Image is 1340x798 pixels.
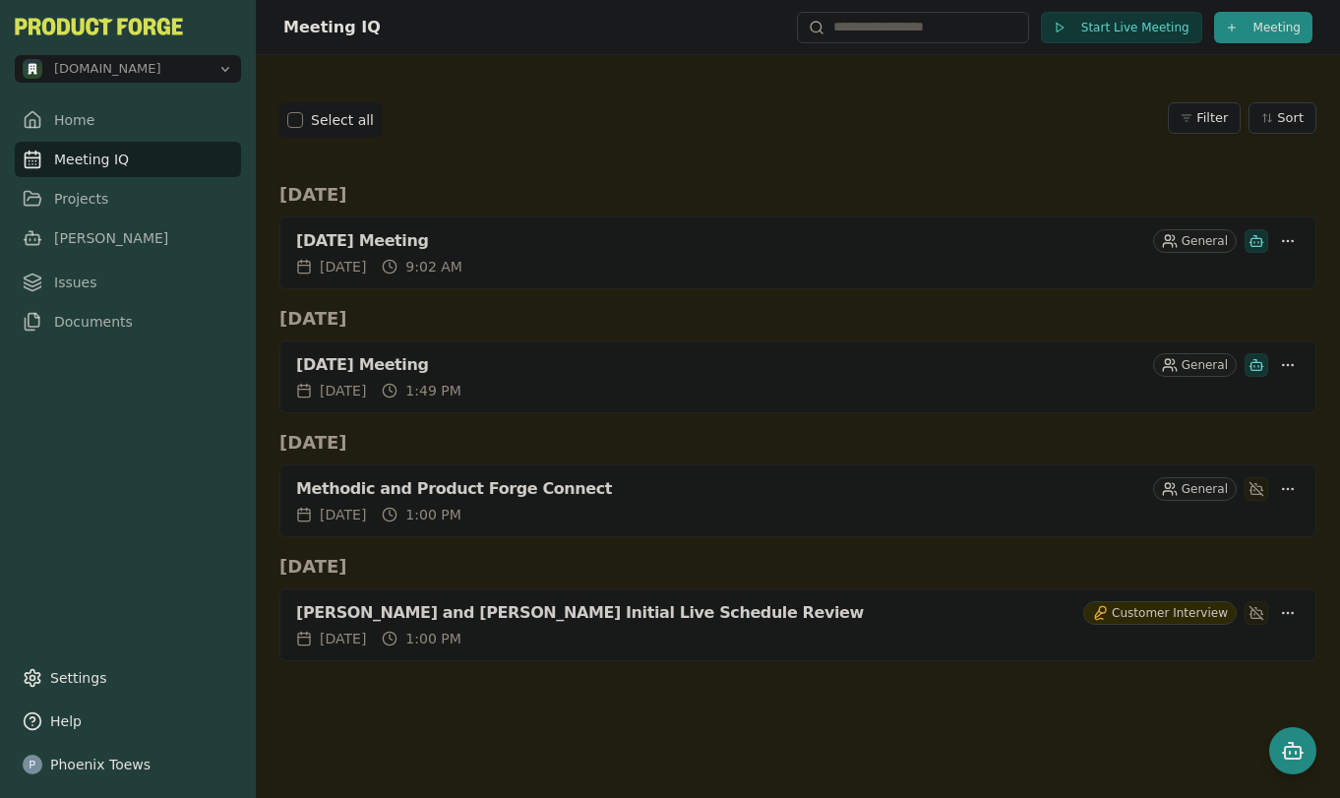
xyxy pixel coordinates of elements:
h2: [DATE] [279,553,1316,581]
span: Meeting [1253,20,1301,35]
span: methodic.work [54,60,161,78]
button: Open organization switcher [15,55,241,83]
h2: [DATE] [279,181,1316,209]
div: General [1153,229,1237,253]
button: More options [1276,477,1300,501]
a: Settings [15,660,241,696]
div: General [1153,353,1237,377]
span: [DATE] [320,381,366,400]
h1: Meeting IQ [283,16,381,39]
h2: [DATE] [279,429,1316,457]
div: Methodic and Product Forge Connect [296,479,1145,499]
h2: [DATE] [279,305,1316,333]
a: Home [15,102,241,138]
img: profile [23,755,42,774]
div: [DATE] Meeting [296,231,1145,251]
span: [DATE] [320,257,366,276]
button: Phoenix Toews [15,747,241,782]
a: Projects [15,181,241,216]
a: [PERSON_NAME] and [PERSON_NAME] Initial Live Schedule ReviewCustomer Interview[DATE]1:00 PM [279,588,1316,661]
a: [DATE] MeetingGeneral[DATE]1:49 PM [279,340,1316,413]
div: Smith has not been invited [1245,477,1268,501]
label: Select all [311,110,374,130]
span: 1:00 PM [405,629,460,648]
span: [DATE] [320,505,366,524]
button: More options [1276,229,1300,253]
img: methodic.work [23,59,42,79]
button: Meeting [1214,12,1312,43]
span: 1:00 PM [405,505,460,524]
button: PF-Logo [15,18,183,35]
button: Sort [1249,102,1316,134]
span: Start Live Meeting [1081,20,1189,35]
div: Smith has been invited [1245,229,1268,253]
a: [PERSON_NAME] [15,220,241,256]
a: Documents [15,304,241,339]
div: [PERSON_NAME] and [PERSON_NAME] Initial Live Schedule Review [296,603,1075,623]
button: More options [1276,353,1300,377]
button: Filter [1168,102,1241,134]
div: Customer Interview [1083,601,1237,625]
button: Start Live Meeting [1041,12,1202,43]
span: 1:49 PM [405,381,460,400]
span: [DATE] [320,629,366,648]
div: Smith has been invited [1245,353,1268,377]
button: Help [15,704,241,739]
button: Open chat [1269,727,1316,774]
a: Methodic and Product Forge ConnectGeneral[DATE]1:00 PM [279,464,1316,537]
span: 9:02 AM [405,257,462,276]
button: More options [1276,601,1300,625]
div: Smith has not been invited [1245,601,1268,625]
img: Product Forge [15,18,183,35]
a: [DATE] MeetingGeneral[DATE]9:02 AM [279,216,1316,289]
a: Issues [15,265,241,300]
a: Meeting IQ [15,142,241,177]
div: [DATE] Meeting [296,355,1145,375]
div: General [1153,477,1237,501]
